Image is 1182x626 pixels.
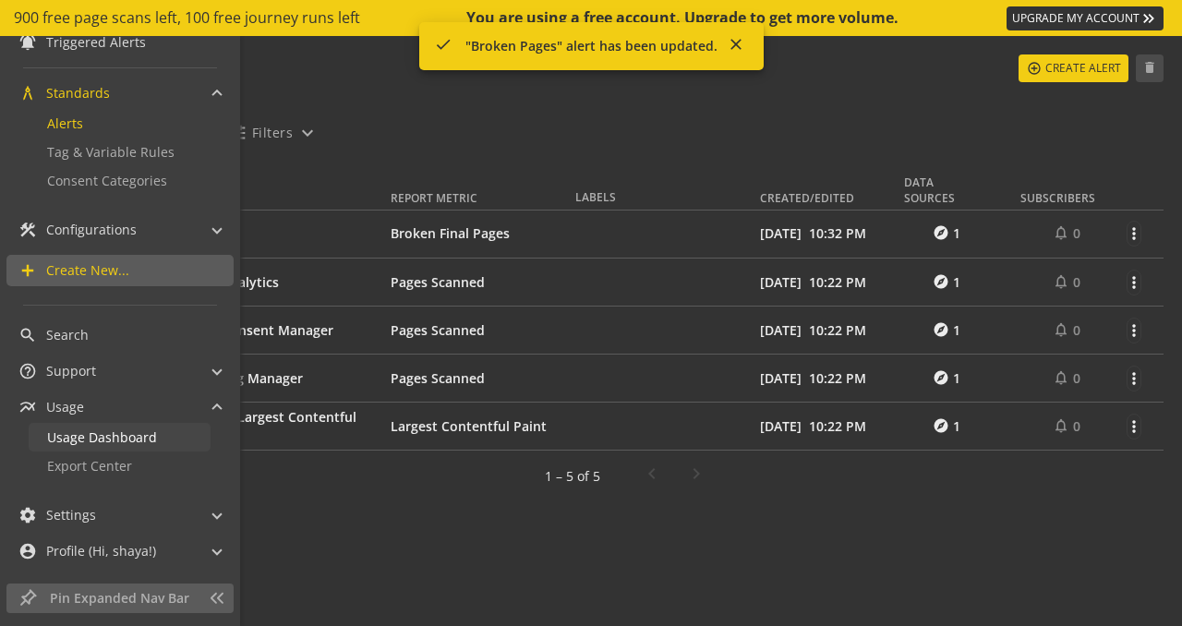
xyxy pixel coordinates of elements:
[1128,321,1140,340] mat-icon: more_vert
[760,190,854,206] div: Created/Edited
[760,224,802,242] span: [DATE]
[18,33,37,52] mat-icon: notifications_active
[391,190,561,206] div: Report Metric
[6,27,233,58] a: Triggered Alerts
[809,224,866,242] span: 10:32 PM
[630,454,674,499] button: Previous page
[6,255,234,286] a: Create New...
[1007,6,1164,30] a: UPGRADE MY ACCOUNT
[727,35,749,57] mat-icon: close
[14,7,360,29] span: 900 free page scans left, 100 free journey runs left
[46,362,96,380] span: Support
[46,84,110,102] span: Standards
[46,221,137,239] span: Configurations
[1128,417,1140,436] mat-icon: more_vert
[47,143,175,161] span: Tag & Variable Rules
[391,224,510,242] span: Broken Final Pages
[1128,224,1140,243] mat-icon: more_vert
[6,391,233,423] mat-expansion-panel-header: Usage
[47,114,83,132] span: Alerts
[46,326,89,344] span: Search
[6,500,233,531] mat-expansion-panel-header: Settings
[46,398,84,416] span: Usage
[18,221,37,239] mat-icon: construction
[809,417,866,435] span: 10:22 PM
[6,214,233,246] mat-expansion-panel-header: Configurations
[46,261,129,280] span: Create New...
[953,273,960,292] span: 1
[18,542,37,560] mat-icon: account_circle
[391,190,477,206] div: Report Metric
[18,506,37,524] mat-icon: settings
[760,417,802,435] span: [DATE]
[18,326,37,344] mat-icon: search
[47,428,157,446] span: Usage Dashboard
[674,454,718,499] button: Next page
[933,224,953,241] mat-icon: explore
[6,355,233,387] mat-expansion-panel-header: Support
[6,319,233,351] a: Search
[18,362,37,380] mat-icon: help_outline
[953,369,960,388] span: 1
[47,172,167,189] span: Consent Categories
[809,273,866,291] span: 10:22 PM
[46,542,156,560] span: Profile (Hi, shaya!)
[760,321,802,339] span: [DATE]
[465,37,718,55] p: "Broken Pages" alert has been updated.
[6,423,233,495] div: Usage
[760,369,802,387] span: [DATE]
[296,122,319,144] mat-icon: expand_more
[904,175,972,206] div: Data Sources
[1128,273,1140,292] mat-icon: more_vert
[6,78,233,109] mat-expansion-panel-header: Standards
[1045,52,1121,85] span: Create Alert
[760,273,802,291] span: [DATE]
[953,417,960,436] span: 1
[1019,54,1128,82] button: Create Alert
[933,417,953,434] mat-icon: explore
[129,190,376,206] div: Alert Name
[46,33,146,52] span: Triggered Alerts
[953,224,960,243] span: 1
[18,261,37,280] mat-icon: add
[18,84,37,102] mat-icon: architecture
[1026,60,1043,77] mat-icon: control_point
[933,321,953,338] mat-icon: explore
[6,536,233,567] mat-expansion-panel-header: Profile (Hi, shaya!)
[809,321,866,339] span: 10:22 PM
[1128,369,1140,388] mat-icon: more_vert
[933,369,953,386] mat-icon: explore
[1002,190,1112,206] div: Subscribers
[391,369,485,387] span: Pages Scanned
[545,467,600,486] div: 1 – 5 of 5
[252,116,293,150] span: Filters
[46,506,96,524] span: Settings
[933,273,953,290] mat-icon: explore
[18,398,37,416] mat-icon: multiline_chart
[953,321,960,340] span: 1
[575,159,760,211] th: Labels
[220,116,326,150] button: Filters
[886,175,987,206] div: Data Sources
[391,321,485,339] span: Pages Scanned
[1020,190,1095,206] div: Subscribers
[809,369,866,387] span: 10:22 PM
[47,457,132,475] span: Export Center
[391,417,547,435] span: Largest Contentful Paint
[760,190,871,206] div: Created/Edited
[50,589,199,608] span: Pin Expanded Nav Bar
[6,109,233,210] div: Standards
[434,35,456,57] mat-icon: check
[391,273,485,291] span: Pages Scanned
